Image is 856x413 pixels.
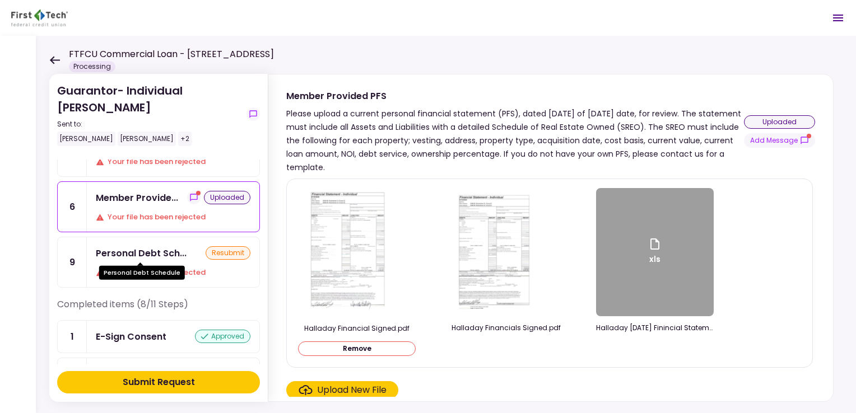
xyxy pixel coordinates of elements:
div: [PERSON_NAME] [57,132,115,146]
div: uploaded [744,115,815,129]
h1: FTFCU Commercial Loan - [STREET_ADDRESS] [69,48,274,61]
button: show-messages [246,107,260,121]
div: 6 [58,182,87,232]
button: show-messages [744,133,815,148]
div: [PERSON_NAME] [118,132,176,146]
a: 9Personal Debt ScheduleresubmitYour file has been rejected [57,237,260,288]
div: Guarantor- Individual [PERSON_NAME] [57,82,242,146]
div: Your file has been rejected [96,156,250,167]
a: 6Member Provided PFSshow-messagesuploadedYour file has been rejected [57,181,260,232]
div: 2 [58,358,87,390]
div: Halladay 8-15-2025 Finincial Statement.xls [596,323,714,333]
a: 2ATPCapproved [57,358,260,391]
div: Personal Debt Schedule [96,246,187,260]
div: Upload New File [317,383,387,397]
button: Submit Request [57,371,260,393]
div: 1 [58,321,87,353]
div: Halladay Financials Signed.pdf [447,323,565,333]
div: xls [648,237,662,267]
div: Please upload a current personal financial statement (PFS), dated [DATE] of [DATE] date, for revi... [286,107,744,174]
div: uploaded [204,191,250,204]
img: Partner icon [11,10,68,26]
a: 1E-Sign Consentapproved [57,320,260,353]
div: Completed items (8/11 Steps) [57,298,260,320]
div: Sent to: [57,119,242,129]
div: Member Provided PFS [96,191,178,205]
div: resubmit [206,246,250,260]
div: approved [195,330,250,343]
div: +2 [178,132,192,146]
button: Open menu [825,4,852,31]
div: E-Sign Consent [96,330,166,344]
div: Processing [69,61,115,72]
div: 9 [58,237,87,287]
div: Member Provided PFSPlease upload a current personal financial statement (PFS), dated [DATE] of [D... [268,74,834,402]
div: Member Provided PFS [286,89,744,103]
div: Your file has been rejected [96,267,250,278]
div: Halladay Financial Signed.pdf [298,323,416,334]
div: Your file has been rejected [96,212,250,223]
div: Submit Request [123,376,195,389]
span: Click here to upload the required document [286,381,398,399]
button: Remove [298,341,416,356]
button: show-messages [187,191,201,204]
div: Personal Debt Schedule [99,266,185,280]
